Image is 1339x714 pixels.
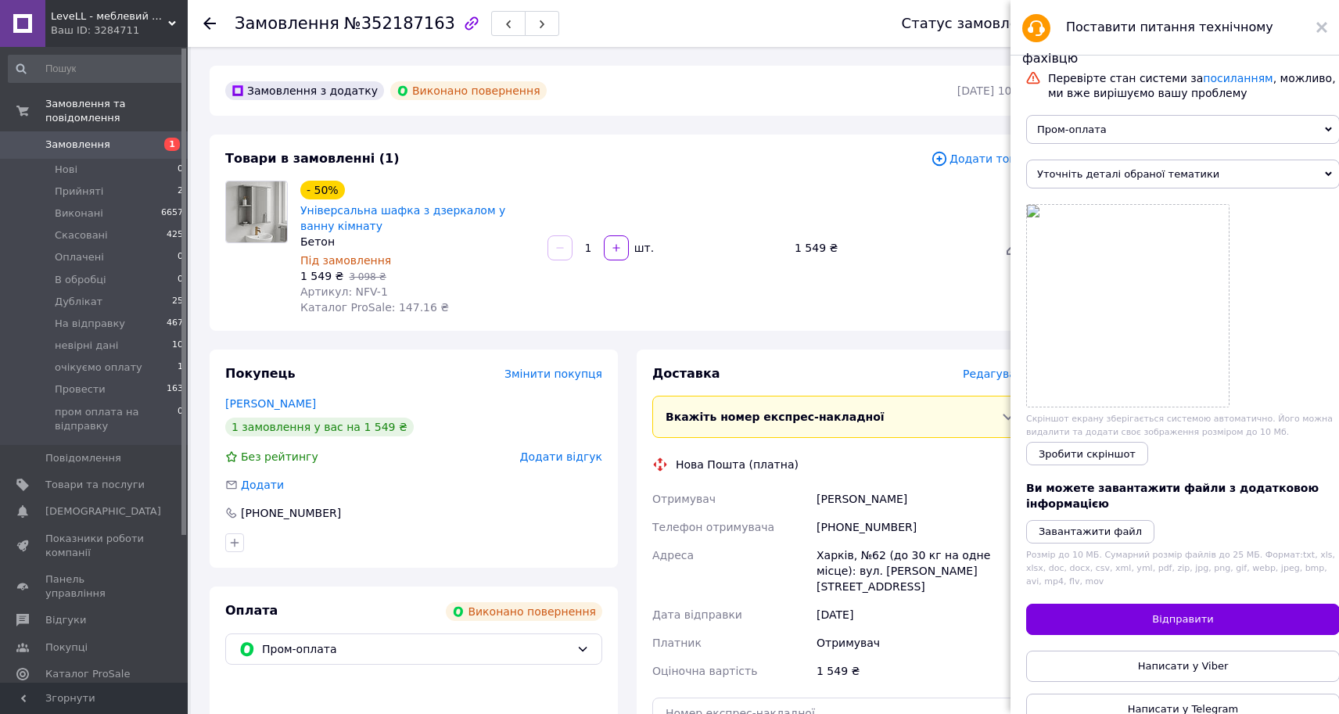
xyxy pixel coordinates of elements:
[178,405,183,433] span: 0
[300,181,345,199] div: - 50%
[55,273,106,287] span: В обробці
[226,181,287,242] img: Універсальна шафка з дзеркалом у ванну кімнату
[45,138,110,152] span: Замовлення
[1138,660,1229,672] span: Написати у Viber
[161,206,183,221] span: 6657
[963,368,1029,380] span: Редагувати
[504,368,602,380] span: Змінити покупця
[239,505,343,521] div: [PHONE_NUMBER]
[45,667,130,681] span: Каталог ProSale
[902,16,1046,31] div: Статус замовлення
[225,603,278,618] span: Оплата
[813,513,1032,541] div: [PHONE_NUMBER]
[45,572,145,601] span: Панель управління
[1203,72,1273,84] a: посиланням
[813,485,1032,513] div: [PERSON_NAME]
[45,532,145,560] span: Показники роботи компанії
[55,361,142,375] span: очікуємо оплату
[390,81,547,100] div: Виконано повернення
[241,479,284,491] span: Додати
[51,9,168,23] span: LeveLL - меблевий магазин 🔥
[1039,448,1136,460] span: Зробити скріншот
[1026,482,1319,510] span: Ви можете завантажити файли з додатковою інформацією
[167,317,183,331] span: 467
[55,405,178,433] span: пром оплата на відправку
[55,250,104,264] span: Оплачені
[45,478,145,492] span: Товари та послуги
[167,382,183,396] span: 163
[813,629,1032,657] div: Отримувач
[349,271,386,282] span: 3 098 ₴
[262,640,570,658] span: Пром-оплата
[672,457,802,472] div: Нова Пошта (платна)
[788,237,992,259] div: 1 549 ₴
[241,450,318,463] span: Без рейтингу
[178,273,183,287] span: 0
[51,23,188,38] div: Ваш ID: 3284711
[300,285,388,298] span: Артикул: NFV-1
[55,163,77,177] span: Нові
[1026,442,1148,465] button: Зробити скріншот
[225,366,296,381] span: Покупець
[55,185,103,199] span: Прийняті
[652,637,702,649] span: Платник
[813,601,1032,629] div: [DATE]
[45,451,121,465] span: Повідомлення
[178,361,183,375] span: 1
[225,151,400,166] span: Товари в замовленні (1)
[666,411,885,423] span: Вкажіть номер експрес-накладної
[45,640,88,655] span: Покупці
[652,366,720,381] span: Доставка
[1027,205,1229,407] a: Screenshot.png
[55,206,103,221] span: Виконані
[1152,613,1213,625] span: Відправити
[55,295,102,309] span: Дублікат
[1026,414,1333,437] span: Скріншот екрану зберігається системою автоматично. Його можна видалити та додати своє зображення ...
[225,418,414,436] div: 1 замовлення у вас на 1 549 ₴
[300,234,535,249] div: Бетон
[178,163,183,177] span: 0
[45,613,86,627] span: Відгуки
[178,185,183,199] span: 2
[300,270,343,282] span: 1 549 ₴
[55,228,108,242] span: Скасовані
[813,657,1032,685] div: 1 549 ₴
[203,16,216,31] div: Повернутися назад
[931,150,1029,167] span: Додати товар
[45,504,161,518] span: [DEMOGRAPHIC_DATA]
[300,204,505,232] a: Універсальна шафка з дзеркалом у ванну кімнату
[172,295,183,309] span: 25
[957,84,1029,97] time: [DATE] 10:54
[167,228,183,242] span: 425
[1039,526,1142,537] i: Завантажити файл
[652,665,757,677] span: Оціночна вартість
[813,541,1032,601] div: Харків, №62 (до 30 кг на одне місце): вул. [PERSON_NAME][STREET_ADDRESS]
[225,81,384,100] div: Замовлення з додатку
[172,339,183,353] span: 10
[998,232,1029,264] a: Редагувати
[1026,550,1335,587] span: Розмір до 10 МБ. Сумарний розмір файлів до 25 МБ. Формат: txt, xls, xlsx, doc, docx, csv, xml, ym...
[55,382,106,396] span: Провести
[652,608,742,621] span: Дата відправки
[652,521,774,533] span: Телефон отримувача
[225,397,316,410] a: [PERSON_NAME]
[630,240,655,256] div: шт.
[1026,520,1154,544] button: Завантажити файл
[178,250,183,264] span: 0
[652,493,716,505] span: Отримувач
[300,301,449,314] span: Каталог ProSale: 147.16 ₴
[235,14,339,33] span: Замовлення
[55,317,125,331] span: На відправку
[446,602,602,621] div: Виконано повернення
[652,549,694,562] span: Адреса
[8,55,185,83] input: Пошук
[55,339,118,353] span: невірні дані
[344,14,455,33] span: №352187163
[300,254,391,267] span: Під замовлення
[520,450,602,463] span: Додати відгук
[45,97,188,125] span: Замовлення та повідомлення
[164,138,180,151] span: 1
